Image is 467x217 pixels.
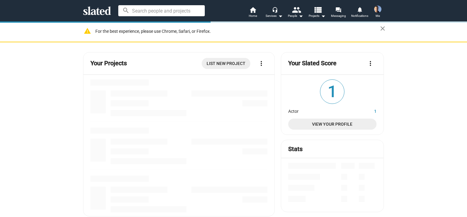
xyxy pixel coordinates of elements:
span: Home [249,12,257,20]
mat-card-title: Your Slated Score [288,59,336,67]
span: Projects [309,12,325,20]
mat-icon: forum [335,7,341,13]
span: List New Project [207,58,245,69]
mat-icon: arrow_drop_down [277,12,284,20]
a: Notifications [349,6,370,20]
a: View Your Profile [288,119,377,130]
div: For the best experience, please use Chrome, Safari, or Firefox. [95,27,380,36]
span: Notifications [351,12,368,20]
a: Home [242,6,263,20]
button: People [285,6,306,20]
a: Messaging [328,6,349,20]
dd: 1 [354,107,377,114]
button: Services [263,6,285,20]
div: Services [266,12,283,20]
mat-icon: home [249,6,256,13]
mat-card-title: Your Projects [90,59,127,67]
div: People [288,12,303,20]
a: List New Project [202,58,250,69]
mat-card-title: Stats [288,145,303,153]
button: Joel CousinsMe [370,4,385,20]
mat-icon: close [379,25,386,32]
span: View Your Profile [293,119,372,130]
mat-icon: people [292,5,301,14]
mat-icon: arrow_drop_down [319,12,327,20]
span: Me [376,12,380,20]
span: 1 [320,80,344,104]
mat-icon: headset_mic [272,7,278,12]
mat-icon: more_vert [258,60,265,67]
span: Messaging [331,12,346,20]
input: Search people and projects [118,5,205,16]
img: Joel Cousins [374,6,381,13]
button: Projects [306,6,328,20]
dt: Actor [288,107,354,114]
mat-icon: notifications [357,6,362,12]
mat-icon: arrow_drop_down [297,12,304,20]
mat-icon: view_list [313,5,322,14]
mat-icon: warning [84,27,91,35]
mat-icon: more_vert [367,60,374,67]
